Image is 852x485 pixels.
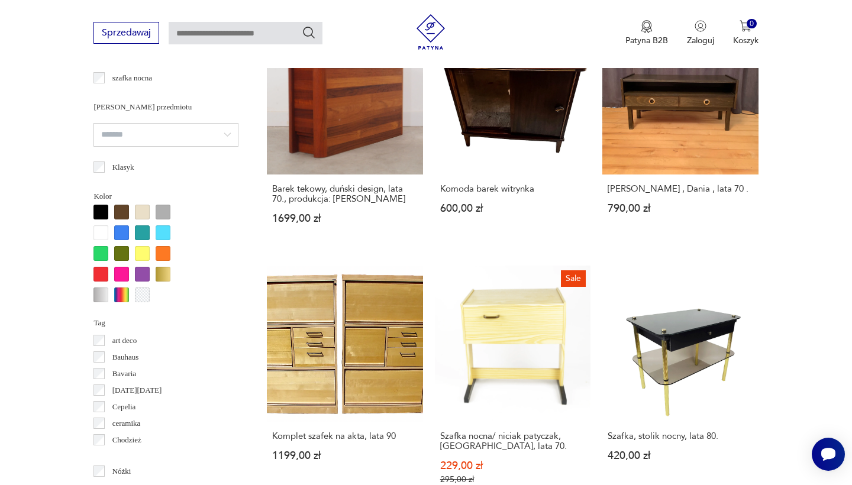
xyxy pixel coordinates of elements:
[112,434,141,447] p: Chodzież
[733,35,759,46] p: Koszyk
[687,35,714,46] p: Zaloguj
[440,431,585,451] h3: Szafka nocna/ niciak patyczak, [GEOGRAPHIC_DATA], lata 70.
[272,431,417,441] h3: Komplet szafek na akta, lata 90
[435,19,590,247] a: Komoda barek witrynkaKomoda barek witrynka600,00 zł
[272,214,417,224] p: 1699,00 zł
[93,190,238,203] p: Kolor
[440,203,585,214] p: 600,00 zł
[112,334,137,347] p: art deco
[740,20,751,32] img: Ikona koszyka
[608,451,753,461] p: 420,00 zł
[440,184,585,194] h3: Komoda barek witrynka
[272,184,417,204] h3: Barek tekowy, duński design, lata 70., produkcja: [PERSON_NAME]
[440,461,585,471] p: 229,00 zł
[695,20,706,32] img: Ikonka użytkownika
[112,367,136,380] p: Bavaria
[112,384,162,397] p: [DATE][DATE]
[93,30,159,38] a: Sprzedawaj
[112,351,139,364] p: Bauhaus
[602,19,758,247] a: Niska komoda , Dania , lata 70 .[PERSON_NAME] , Dania , lata 70 .790,00 zł
[112,465,131,478] p: Nóżki
[625,20,668,46] a: Ikona medaluPatyna B2B
[625,35,668,46] p: Patyna B2B
[747,19,757,29] div: 0
[608,431,753,441] h3: Szafka, stolik nocny, lata 80.
[687,20,714,46] button: Zaloguj
[93,22,159,44] button: Sprzedawaj
[302,25,316,40] button: Szukaj
[93,101,238,114] p: [PERSON_NAME] przedmiotu
[440,474,585,484] p: 295,00 zł
[812,438,845,471] iframe: Smartsupp widget button
[267,19,422,247] a: Barek tekowy, duński design, lata 70., produkcja: DaniaBarek tekowy, duński design, lata 70., pro...
[608,203,753,214] p: 790,00 zł
[608,184,753,194] h3: [PERSON_NAME] , Dania , lata 70 .
[93,316,238,329] p: Tag
[641,20,653,33] img: Ikona medalu
[413,14,448,50] img: Patyna - sklep z meblami i dekoracjami vintage
[625,20,668,46] button: Patyna B2B
[112,400,136,413] p: Cepelia
[112,417,141,430] p: ceramika
[733,20,759,46] button: 0Koszyk
[112,450,141,463] p: Ćmielów
[112,161,134,174] p: Klasyk
[112,72,153,85] p: szafka nocna
[272,451,417,461] p: 1199,00 zł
